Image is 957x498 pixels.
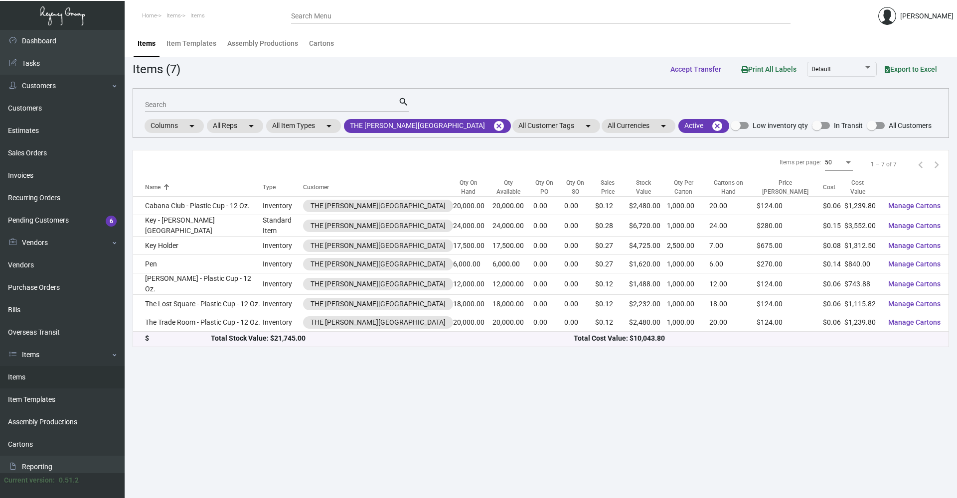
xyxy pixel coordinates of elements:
[667,255,709,273] td: 1,000.00
[595,273,629,295] td: $0.12
[885,65,937,73] span: Export to Excel
[878,7,896,25] img: admin@bootstrapmaster.com
[133,215,263,237] td: Key - [PERSON_NAME][GEOGRAPHIC_DATA]
[709,197,757,215] td: 20.00
[533,313,565,332] td: 0.00
[263,215,303,237] td: Standard Item
[757,295,823,313] td: $124.00
[880,295,949,313] button: Manage Cartons
[662,60,729,78] button: Accept Transfer
[533,237,565,255] td: 0.00
[582,120,594,132] mat-icon: arrow_drop_down
[492,178,533,196] div: Qty Available
[888,260,941,268] span: Manage Cartons
[311,259,446,269] div: THE [PERSON_NAME][GEOGRAPHIC_DATA]
[900,11,954,21] div: [PERSON_NAME]
[880,275,949,293] button: Manage Cartons
[398,96,409,108] mat-icon: search
[629,273,667,295] td: $1,488.00
[757,237,823,255] td: $675.00
[667,313,709,332] td: 1,000.00
[133,273,263,295] td: [PERSON_NAME] - Plastic Cup - 12 Oz.
[133,313,263,332] td: The Trade Room - Plastic Cup - 12 Oz.
[844,215,880,237] td: $3,552.00
[757,178,814,196] div: Price [PERSON_NAME]
[533,178,565,196] div: Qty On PO
[757,255,823,273] td: $270.00
[757,273,823,295] td: $124.00
[823,313,844,332] td: $0.06
[880,197,949,215] button: Manage Cartons
[133,237,263,255] td: Key Holder
[145,183,263,192] div: Name
[880,237,949,254] button: Manage Cartons
[533,178,556,196] div: Qty On PO
[453,295,493,313] td: 18,000.00
[263,295,303,313] td: Inventory
[453,237,493,255] td: 17,500.00
[667,237,709,255] td: 2,500.00
[492,295,533,313] td: 18,000.00
[834,120,863,131] span: In Transit
[709,178,748,196] div: Cartons on Hand
[667,197,709,215] td: 1,000.00
[533,273,565,295] td: 0.00
[629,197,667,215] td: $2,480.00
[492,215,533,237] td: 24,000.00
[757,197,823,215] td: $124.00
[888,318,941,326] span: Manage Cartons
[263,237,303,255] td: Inventory
[190,12,205,19] span: Items
[823,215,844,237] td: $0.15
[844,295,880,313] td: $1,115.82
[263,183,276,192] div: Type
[166,38,216,49] div: Item Templates
[711,120,723,132] mat-icon: cancel
[629,255,667,273] td: $1,620.00
[533,197,565,215] td: 0.00
[311,201,446,211] div: THE [PERSON_NAME][GEOGRAPHIC_DATA]
[453,313,493,332] td: 20,000.00
[888,202,941,210] span: Manage Cartons
[564,273,595,295] td: 0.00
[844,178,871,196] div: Cost Value
[844,313,880,332] td: $1,239.80
[564,313,595,332] td: 0.00
[825,159,853,166] mat-select: Items per page:
[138,38,156,49] div: Items
[311,221,446,231] div: THE [PERSON_NAME][GEOGRAPHIC_DATA]
[311,279,446,289] div: THE [PERSON_NAME][GEOGRAPHIC_DATA]
[453,197,493,215] td: 20,000.00
[709,255,757,273] td: 6.00
[709,178,757,196] div: Cartons on Hand
[709,237,757,255] td: 7.00
[492,273,533,295] td: 12,000.00
[595,215,629,237] td: $0.28
[595,178,620,196] div: Sales Price
[823,183,844,192] div: Cost
[657,120,669,132] mat-icon: arrow_drop_down
[564,237,595,255] td: 0.00
[888,300,941,308] span: Manage Cartons
[877,60,945,78] button: Export to Excel
[880,255,949,273] button: Manage Cartons
[453,255,493,273] td: 6,000.00
[323,120,335,132] mat-icon: arrow_drop_down
[453,178,493,196] div: Qty On Hand
[4,475,55,486] div: Current version:
[844,178,880,196] div: Cost Value
[133,60,180,78] div: Items (7)
[709,313,757,332] td: 20.00
[207,119,263,133] mat-chip: All Reps
[564,197,595,215] td: 0.00
[211,333,574,344] div: Total Stock Value: $21,745.00
[133,295,263,313] td: The Lost Square - Plastic Cup - 12 Oz.
[133,197,263,215] td: Cabana Club - Plastic Cup - 12 Oz.
[629,178,667,196] div: Stock Value
[453,273,493,295] td: 12,000.00
[741,65,797,73] span: Print All Labels
[512,119,600,133] mat-chip: All Customer Tags
[629,295,667,313] td: $2,232.00
[929,156,945,172] button: Next page
[145,183,160,192] div: Name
